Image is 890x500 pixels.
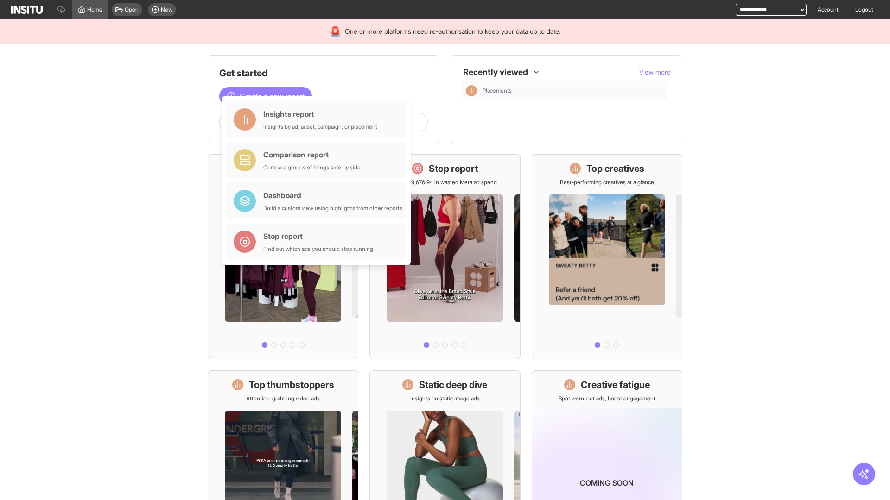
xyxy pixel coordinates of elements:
a: Stop reportSave £19,676.94 in wasted Meta ad spend [369,154,520,359]
div: Stop report [263,231,373,242]
div: Insights [466,85,477,96]
a: Top creativesBest-performing creatives at a glance [532,154,682,359]
p: Best-performing creatives at a glance [560,179,654,186]
div: Find out which ads you should stop running [263,245,373,253]
span: View more [639,68,671,76]
h1: Static deep dive [419,378,487,391]
p: Insights on static image ads [410,395,480,402]
div: Insights by ad, adset, campaign, or placement [263,123,377,131]
span: New [161,6,172,13]
button: Create a new report [219,87,312,106]
span: Open [125,6,139,13]
div: Dashboard [263,190,402,201]
h1: Stop report [429,162,478,175]
div: Insights report [263,108,377,119]
span: Placements [483,87,512,94]
p: Attention-grabbing video ads [246,395,320,402]
img: Logo [11,6,43,14]
p: Save £19,676.94 in wasted Meta ad spend [393,179,497,186]
div: 🚨 [330,25,341,38]
h1: Get started [219,67,428,80]
span: Placements [483,87,663,94]
span: Create a new report [240,91,305,102]
h1: Top thumbstoppers [249,378,334,391]
span: Home [87,6,102,13]
div: Build a custom view using highlights from other reports [263,205,402,212]
div: Comparison report [263,149,361,160]
span: One or more platforms need re-authorisation to keep your data up to date. [345,27,560,36]
button: View more [639,68,671,77]
div: Compare groups of things side by side [263,164,361,171]
a: What's live nowSee all active ads instantly [208,154,358,359]
h1: Top creatives [586,162,644,175]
